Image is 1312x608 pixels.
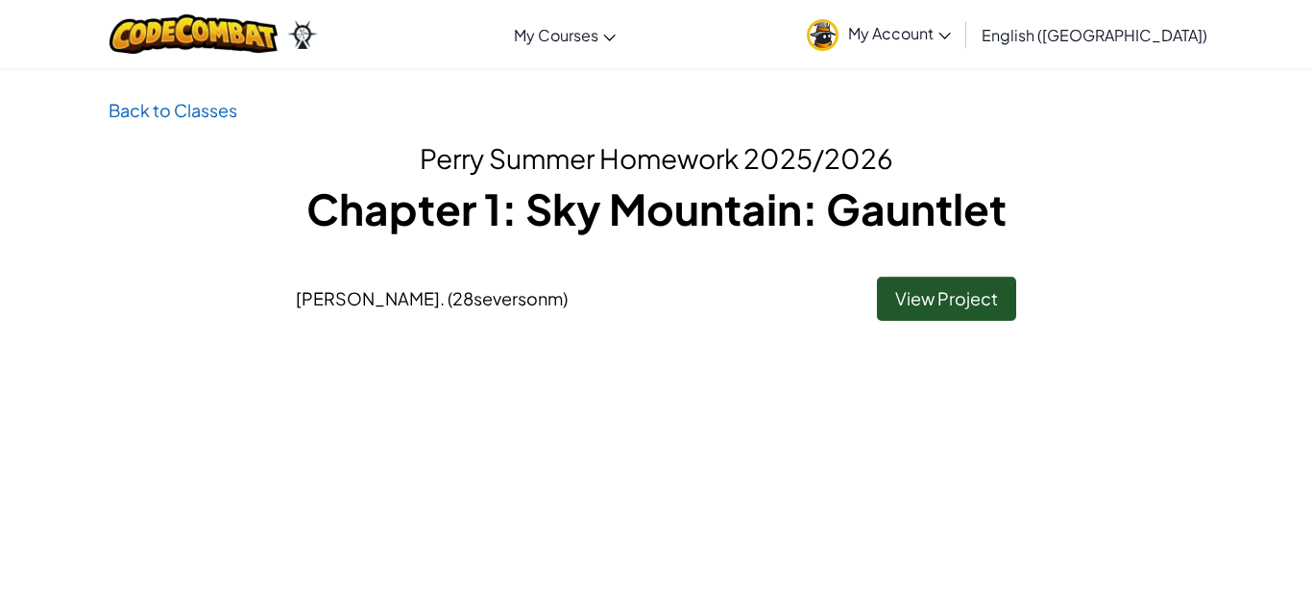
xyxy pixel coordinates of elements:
span: . (28seversonm) [440,287,568,309]
a: View Project [877,277,1016,321]
a: Back to Classes [109,99,237,121]
a: My Courses [504,9,625,61]
img: avatar [807,19,838,51]
h1: Chapter 1: Sky Mountain: Gauntlet [109,179,1203,238]
span: English ([GEOGRAPHIC_DATA]) [982,25,1207,45]
img: CodeCombat logo [109,14,278,54]
a: My Account [797,4,960,64]
img: Ozaria [287,20,318,49]
h2: Perry Summer Homework 2025/2026 [109,138,1203,179]
span: My Account [848,23,951,43]
a: English ([GEOGRAPHIC_DATA]) [972,9,1217,61]
span: [PERSON_NAME] [296,287,568,309]
span: My Courses [514,25,598,45]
